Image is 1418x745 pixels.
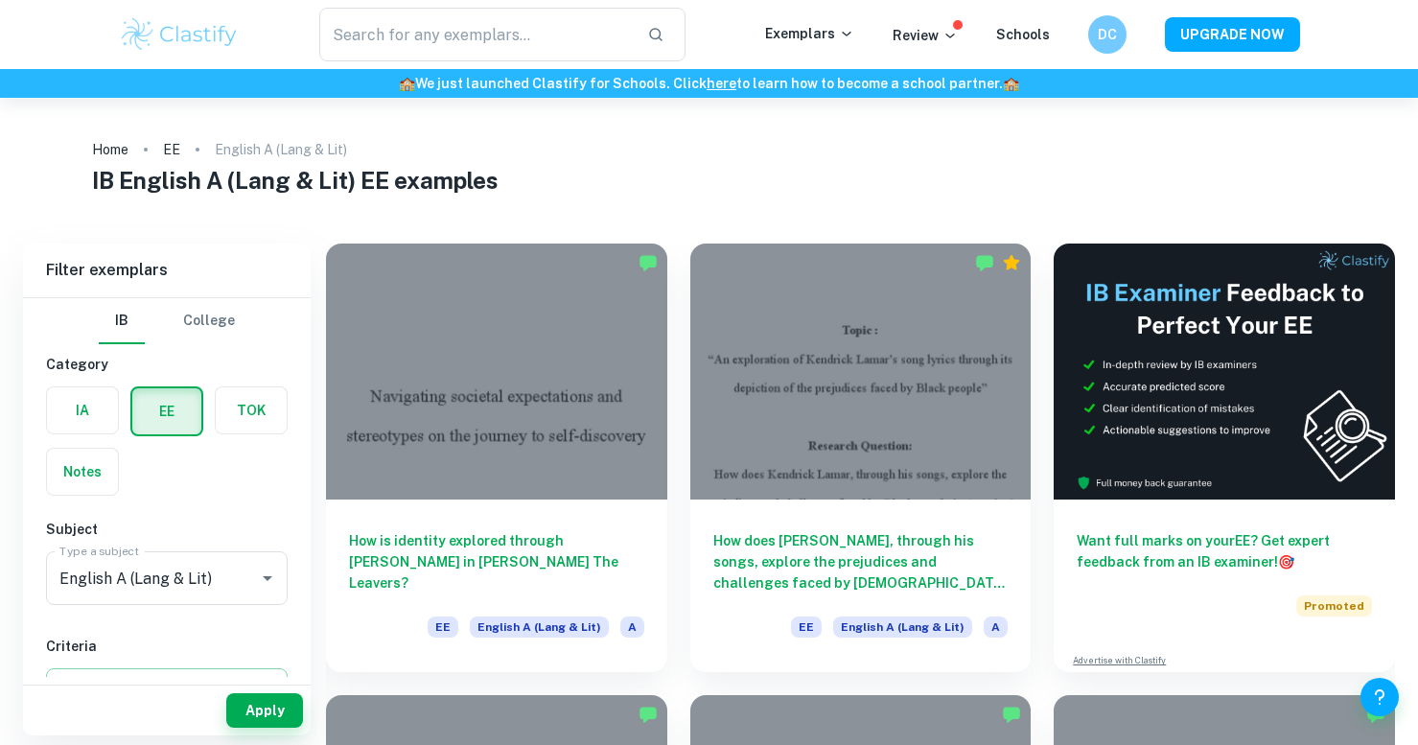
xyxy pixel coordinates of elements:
img: Clastify logo [119,15,241,54]
h6: We just launched Clastify for Schools. Click to learn how to become a school partner. [4,73,1414,94]
button: Notes [47,449,118,495]
div: Filter type choice [99,298,235,344]
div: Premium [1002,253,1021,272]
a: How does [PERSON_NAME], through his songs, explore the prejudices and challenges faced by [DEMOGR... [690,244,1032,672]
img: Marked [975,253,994,272]
img: Marked [639,705,658,724]
span: 🎯 [1278,554,1294,570]
h6: How is identity explored through [PERSON_NAME] in [PERSON_NAME] The Leavers? [349,530,644,594]
button: UPGRADE NOW [1165,17,1300,52]
button: TOK [216,387,287,433]
span: English A (Lang & Lit) [833,617,972,638]
span: A [620,617,644,638]
button: EE [132,388,201,434]
a: here [707,76,736,91]
h6: Criteria [46,636,288,657]
a: Home [92,136,128,163]
label: Type a subject [59,543,139,559]
button: Help and Feedback [1360,678,1399,716]
a: EE [163,136,180,163]
img: Marked [1002,705,1021,724]
h6: Category [46,354,288,375]
button: DC [1088,15,1127,54]
span: EE [791,617,822,638]
h6: Subject [46,519,288,540]
button: Apply [226,693,303,728]
button: Open [254,565,281,592]
span: A [984,617,1008,638]
p: Review [893,25,958,46]
img: Marked [639,253,658,272]
span: Promoted [1296,595,1372,617]
p: Exemplars [765,23,854,44]
a: How is identity explored through [PERSON_NAME] in [PERSON_NAME] The Leavers?EEEnglish A (Lang & L... [326,244,667,672]
p: English A (Lang & Lit) [215,139,347,160]
h6: How does [PERSON_NAME], through his songs, explore the prejudices and challenges faced by [DEMOGR... [713,530,1009,594]
h6: DC [1096,24,1118,45]
h6: Filter exemplars [23,244,311,297]
a: Advertise with Clastify [1073,654,1166,667]
button: IA [47,387,118,433]
input: Search for any exemplars... [319,8,633,61]
button: Select [46,668,288,703]
a: Schools [996,27,1050,42]
span: EE [428,617,458,638]
button: College [183,298,235,344]
img: Thumbnail [1054,244,1395,500]
h1: IB English A (Lang & Lit) EE examples [92,163,1327,198]
button: IB [99,298,145,344]
span: 🏫 [399,76,415,91]
h6: Want full marks on your EE ? Get expert feedback from an IB examiner! [1077,530,1372,572]
span: 🏫 [1003,76,1019,91]
a: Want full marks on yourEE? Get expert feedback from an IB examiner!PromotedAdvertise with Clastify [1054,244,1395,672]
span: English A (Lang & Lit) [470,617,609,638]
